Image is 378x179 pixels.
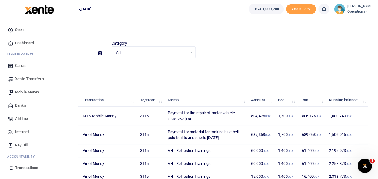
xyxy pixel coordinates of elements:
a: Pay Bill [5,139,73,152]
small: [PERSON_NAME] [347,4,373,9]
span: Airtime [15,116,28,122]
td: 2,195,973 [326,144,368,157]
small: UGX [346,149,352,152]
a: Cards [5,59,73,72]
td: -61,400 [297,157,326,170]
span: 1 [370,159,375,163]
th: Amount: activate to sort column ascending [248,94,275,107]
small: UGX [314,175,319,178]
a: Transactions [5,161,73,174]
a: Start [5,23,73,36]
small: UGX [287,133,293,137]
small: UGX [287,149,293,152]
td: -506,175 [297,107,326,125]
small: UGX [287,162,293,165]
h4: Statements [23,26,373,33]
small: UGX [316,115,321,118]
td: 1,506,915 [326,125,368,144]
td: 3115 [137,107,164,125]
label: Category [112,40,127,46]
span: Transactions [15,165,38,171]
li: Toup your wallet [286,4,316,14]
iframe: Intercom live chat [358,159,372,173]
span: Cards [15,63,26,69]
span: Dashboard [15,40,34,46]
span: Pay Bill [15,142,28,148]
th: Transaction: activate to sort column ascending [79,94,137,107]
a: Banks [5,99,73,112]
img: profile-user [334,4,345,14]
li: Wallet ballance [246,4,286,14]
span: Start [15,27,24,33]
a: profile-user [PERSON_NAME] Operations [334,4,373,14]
a: Internet [5,125,73,139]
th: Fee: activate to sort column ascending [275,94,297,107]
td: 3115 [137,144,164,157]
li: M [5,50,73,59]
small: UGX [263,175,269,178]
td: 3115 [137,125,164,144]
small: UGX [287,115,293,118]
small: UGX [287,175,293,178]
span: ake Payments [10,52,34,57]
span: Xente Transfers [15,76,44,82]
span: Operations [347,9,373,14]
small: UGX [346,162,352,165]
small: UGX [263,149,269,152]
span: countability [12,154,35,159]
small: UGX [346,133,352,137]
td: 3115 [137,157,164,170]
td: 1,400 [275,144,297,157]
th: To/From: activate to sort column ascending [137,94,164,107]
span: All [116,49,187,55]
img: logo-large [25,5,54,14]
td: 504,475 [248,107,275,125]
li: Ac [5,152,73,161]
td: 1,700 [275,107,297,125]
a: Dashboard [5,36,73,50]
small: UGX [346,175,352,178]
small: UGX [346,115,352,118]
th: Memo: activate to sort column ascending [164,94,248,107]
a: Add money [286,6,316,11]
td: Airtel Money [79,144,137,157]
td: 60,000 [248,157,275,170]
td: Payment for the repair of motor vehicle UBD926Z [DATE] [164,107,248,125]
th: Total: activate to sort column ascending [297,94,326,107]
th: Running balance: activate to sort column ascending [326,94,368,107]
span: Banks [15,102,26,108]
td: 687,358 [248,125,275,144]
td: Payment for material for making blue bell polo tshirts and shorts [DATE] [164,125,248,144]
td: 60,000 [248,144,275,157]
span: UGX 1,000,740 [253,6,279,12]
small: UGX [265,133,271,137]
a: Xente Transfers [5,72,73,86]
td: MTN Mobile Money [79,107,137,125]
td: -61,400 [297,144,326,157]
small: UGX [265,115,271,118]
p: Download [23,65,373,72]
td: VHT Refresher Trainings [164,144,248,157]
span: Mobile Money [15,89,39,95]
a: Airtime [5,112,73,125]
td: 1,000,740 [326,107,368,125]
small: UGX [316,133,321,137]
a: Mobile Money [5,86,73,99]
td: 1,400 [275,157,297,170]
small: UGX [314,149,319,152]
a: logo-small logo-large logo-large [24,7,54,11]
span: Internet [15,129,29,135]
td: 1,700 [275,125,297,144]
td: Airtel Money [79,157,137,170]
small: UGX [314,162,319,165]
td: Airtel Money [79,125,137,144]
td: VHT Refresher Trainings [164,157,248,170]
a: UGX 1,000,740 [249,4,283,14]
span: Add money [286,4,316,14]
td: 2,257,373 [326,157,368,170]
small: UGX [263,162,269,165]
td: -689,058 [297,125,326,144]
